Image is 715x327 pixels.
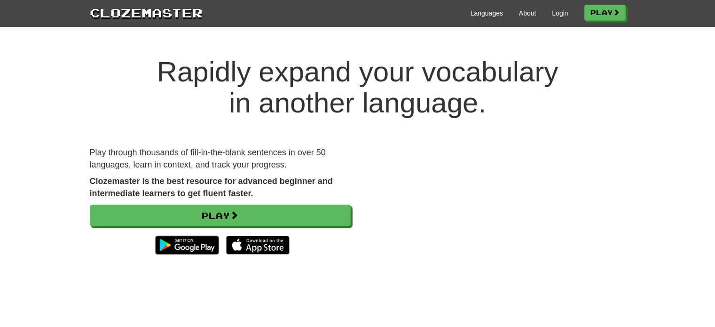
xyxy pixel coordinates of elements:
[150,231,223,259] img: Get it on Google Play
[90,147,351,171] p: Play through thousands of fill-in-the-blank sentences in over 50 languages, learn in context, and...
[90,176,333,198] strong: Clozemaster is the best resource for advanced beginner and intermediate learners to get fluent fa...
[226,236,290,255] img: Download_on_the_App_Store_Badge_US-UK_135x40-25178aeef6eb6b83b96f5f2d004eda3bffbb37122de64afbaef7...
[471,8,503,18] a: Languages
[552,8,568,18] a: Login
[90,205,351,226] a: Play
[90,4,203,21] a: Clozemaster
[584,5,626,21] a: Play
[519,8,536,18] a: About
